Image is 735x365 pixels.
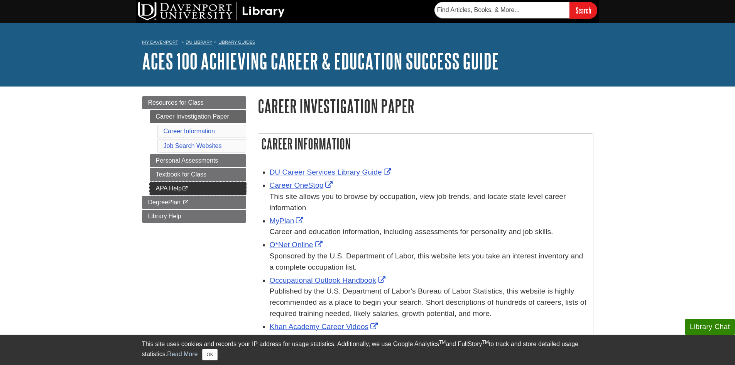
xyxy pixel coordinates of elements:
i: This link opens in a new window [182,200,189,205]
a: Link opens in new window [270,323,380,331]
div: Career Video series. Interviews Army officer, Office Manager, Population Health Director, and man... [270,333,589,355]
sup: TM [482,340,489,345]
a: Library Help [142,210,246,223]
a: Link opens in new window [270,181,335,189]
h2: Career Information [258,134,593,154]
sup: TM [439,340,446,345]
a: Link opens in new window [270,168,393,176]
div: Sponsored by the U.S. Department of Labor, this website lets you take an interest inventory and a... [270,251,589,273]
a: Job Search Websites [164,143,222,149]
input: Find Articles, Books, & More... [434,2,569,18]
a: Link opens in new window [270,276,387,284]
a: Link opens in new window [270,241,324,249]
div: Career and education information, including assessments for personality and job skills. [270,226,589,238]
form: Searches DU Library's articles, books, and more [434,2,597,19]
a: Personal Assessments [150,154,246,167]
span: Resources for Class [148,99,204,106]
a: Link opens in new window [270,217,306,225]
span: Library Help [148,213,181,219]
div: Guide Page Menu [142,96,246,223]
a: DU Library [186,39,212,45]
a: ACES 100 Achieving Career & Education Success Guide [142,49,499,73]
a: Career Investigation Paper [150,110,246,123]
input: Search [569,2,597,19]
a: APA Help [150,182,246,195]
img: DU Library [138,2,285,20]
a: DegreePlan [142,196,246,209]
nav: breadcrumb [142,37,593,49]
span: DegreePlan [148,199,181,205]
a: My Davenport [142,39,178,46]
a: Resources for Class [142,96,246,109]
button: Close [202,349,217,360]
div: This site uses cookies and records your IP address for usage statistics. Additionally, we use Goo... [142,340,593,360]
a: Textbook for Class [150,168,246,181]
a: Library Guides [218,39,255,45]
div: This site allows you to browse by occupation, view job trends, and locate state level career info... [270,191,589,214]
h1: Career Investigation Paper [258,96,593,116]
a: Career Information [164,128,215,134]
i: This link opens in a new window [182,186,188,191]
button: Library Chat [685,319,735,335]
a: Read More [167,351,198,357]
div: Published by the U.S. Department of Labor's Bureau of Labor Statistics, this website is highly re... [270,286,589,319]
